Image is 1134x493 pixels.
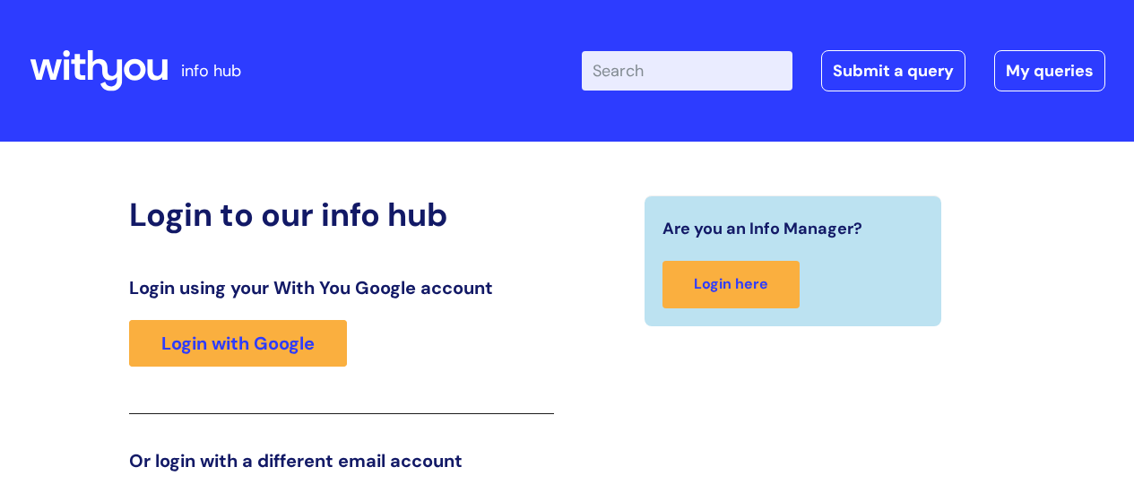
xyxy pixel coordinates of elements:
[662,261,800,308] a: Login here
[821,50,965,91] a: Submit a query
[129,450,554,471] h3: Or login with a different email account
[129,195,554,234] h2: Login to our info hub
[662,214,862,243] span: Are you an Info Manager?
[181,56,241,85] p: info hub
[129,277,554,298] h3: Login using your With You Google account
[994,50,1105,91] a: My queries
[129,320,347,367] a: Login with Google
[582,51,792,91] input: Search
